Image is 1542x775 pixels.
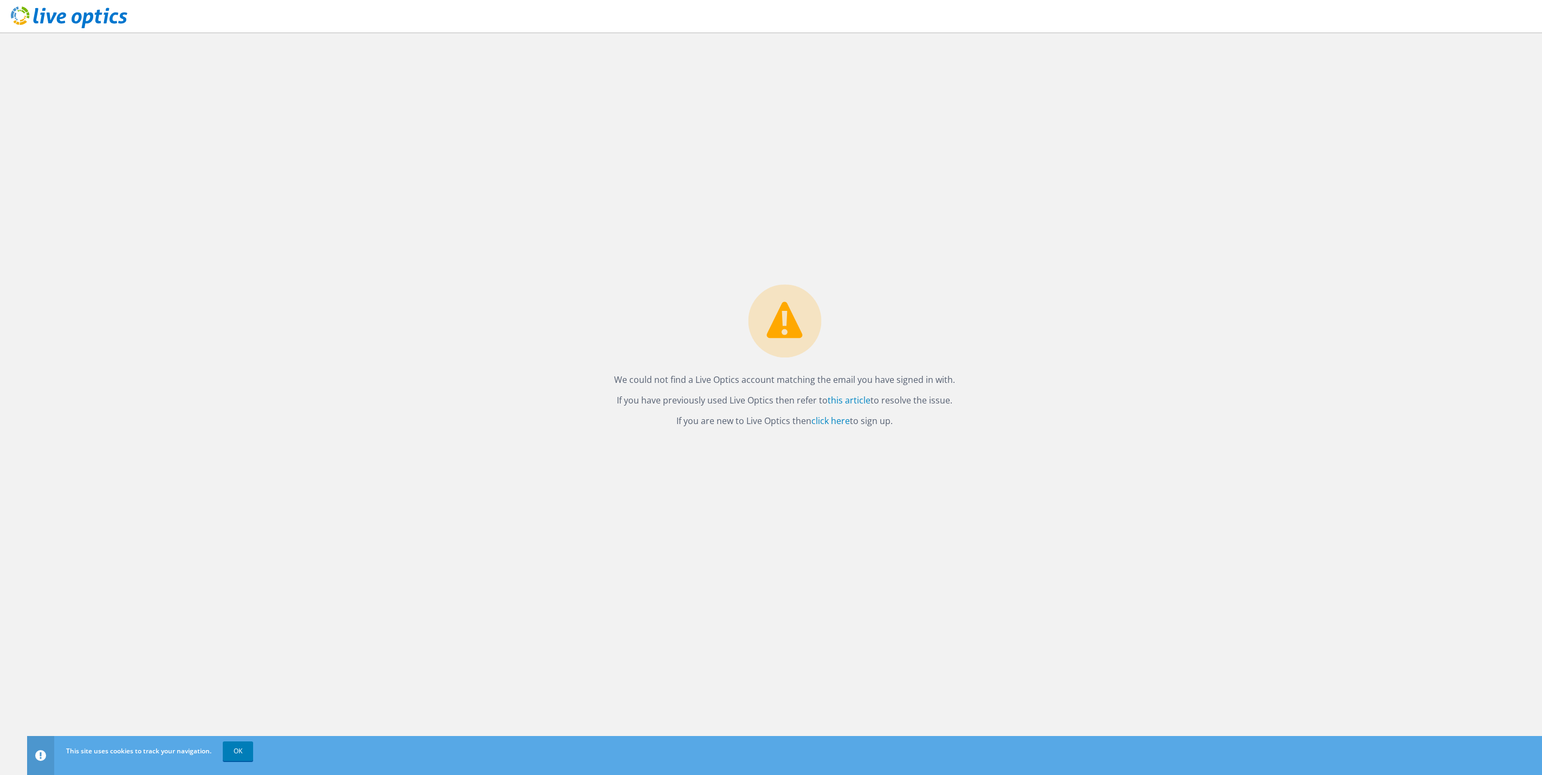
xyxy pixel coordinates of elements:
p: If you have previously used Live Optics then refer to to resolve the issue. [614,393,955,408]
a: OK [223,741,253,761]
a: this article [828,394,870,406]
p: If you are new to Live Optics then to sign up. [614,413,955,428]
a: click here [811,415,850,427]
p: We could not find a Live Optics account matching the email you have signed in with. [614,372,955,387]
span: This site uses cookies to track your navigation. [66,746,211,756]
